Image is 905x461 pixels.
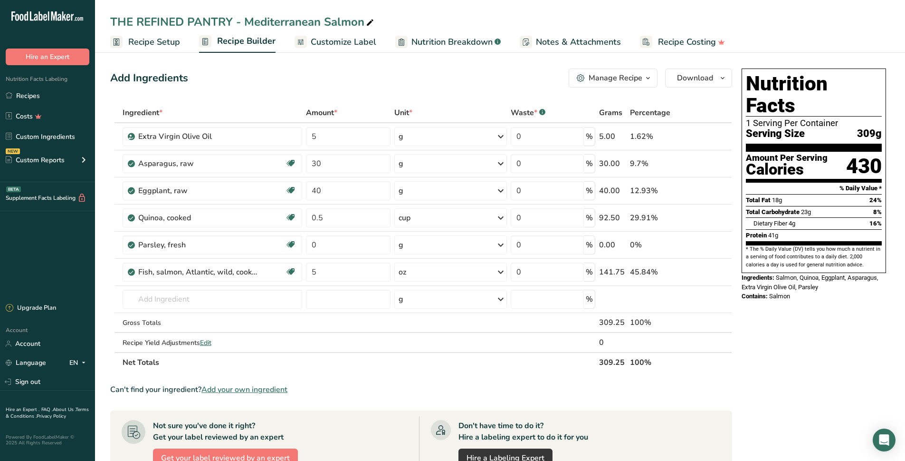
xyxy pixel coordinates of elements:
span: Edit [200,338,211,347]
div: Quinoa, cooked [138,212,257,224]
a: Recipe Builder [199,30,276,53]
button: Download [665,69,732,88]
th: Net Totals [121,352,598,372]
span: Customize Label [311,36,376,49]
div: Recipe Yield Adjustments [123,338,303,348]
div: Can't find your ingredient? [110,384,732,395]
th: 100% [628,352,689,372]
div: NEW [6,148,20,154]
div: Eggplant, raw [138,185,257,196]
span: Grams [599,107,622,118]
div: 1.62% [630,131,687,142]
div: Upgrade Plan [6,304,56,313]
a: About Us . [53,406,76,413]
button: Manage Recipe [569,69,657,88]
div: 92.50 [599,212,626,224]
div: BETA [6,186,21,192]
a: Notes & Attachments [520,31,621,53]
div: Don't have time to do it? Hire a labeling expert to do it for you [458,420,588,443]
span: Nutrition Breakdown [411,36,493,49]
a: FAQ . [41,406,53,413]
div: 9.7% [630,158,687,169]
div: 29.91% [630,212,687,224]
div: 141.75 [599,266,626,278]
span: 23g [801,208,811,216]
div: Custom Reports [6,155,65,165]
span: Percentage [630,107,670,118]
a: Language [6,354,46,371]
a: Recipe Setup [110,31,180,53]
div: 0.00 [599,239,626,251]
div: 30.00 [599,158,626,169]
div: g [399,239,403,251]
a: Hire an Expert . [6,406,39,413]
div: Fish, salmon, Atlantic, wild, cooked, dry heat [138,266,257,278]
section: * The % Daily Value (DV) tells you how much a nutrient in a serving of food contributes to a dail... [746,245,882,269]
div: g [399,131,403,142]
div: Not sure you've done it right? Get your label reviewed by an expert [153,420,284,443]
a: Recipe Costing [640,31,725,53]
span: Unit [394,107,412,118]
span: Notes & Attachments [536,36,621,49]
section: % Daily Value * [746,183,882,194]
span: Serving Size [746,128,805,140]
span: 24% [869,196,882,204]
div: THE REFINED PANTRY - Mediterranean Salmon [110,13,376,30]
th: 309.25 [597,352,628,372]
div: g [399,158,403,169]
span: Download [677,72,713,84]
span: Ingredient [123,107,162,118]
div: Add Ingredients [110,70,188,86]
span: Recipe Costing [658,36,716,49]
div: g [399,294,403,305]
a: Nutrition Breakdown [395,31,501,53]
div: 45.84% [630,266,687,278]
div: 12.93% [630,185,687,196]
a: Privacy Policy [37,413,66,420]
div: Amount Per Serving [746,154,828,163]
a: Customize Label [295,31,376,53]
div: Parsley, fresh [138,239,257,251]
div: 0% [630,239,687,251]
span: 309g [857,128,882,140]
div: g [399,185,403,196]
div: 309.25 [599,317,626,328]
a: Terms & Conditions . [6,406,89,420]
div: 1 Serving Per Container [746,118,882,128]
span: 16% [869,220,882,227]
span: 4g [789,220,795,227]
div: 100% [630,317,687,328]
div: 40.00 [599,185,626,196]
div: Waste [511,107,545,118]
span: Protein [746,232,767,239]
div: Open Intercom Messenger [873,429,895,451]
span: Salmon [769,293,790,300]
span: Salmon, Quinoa, Eggplant, Asparagus, Extra Virgin Olive Oil, Parsley [742,274,878,291]
button: Hire an Expert [6,49,89,65]
span: Ingredients: [742,274,774,281]
span: Add your own ingredient [201,384,287,395]
span: Contains: [742,293,768,300]
div: Manage Recipe [589,72,642,84]
div: cup [399,212,410,224]
div: Extra Virgin Olive Oil [138,131,257,142]
span: Amount [306,107,337,118]
div: Asparagus, raw [138,158,257,169]
div: 5.00 [599,131,626,142]
span: Recipe Setup [128,36,180,49]
span: Recipe Builder [217,35,276,48]
div: Gross Totals [123,318,303,328]
span: Total Carbohydrate [746,208,800,216]
span: 41g [768,232,778,239]
div: 0 [599,337,626,348]
h1: Nutrition Facts [746,73,882,117]
div: Powered By FoodLabelMaker © 2025 All Rights Reserved [6,434,89,446]
span: 8% [873,208,882,216]
div: oz [399,266,406,278]
div: 430 [846,154,882,179]
span: Total Fat [746,196,771,204]
span: Dietary Fiber [753,220,787,227]
div: Calories [746,163,828,177]
input: Add Ingredient [123,290,303,309]
div: EN [69,357,89,369]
